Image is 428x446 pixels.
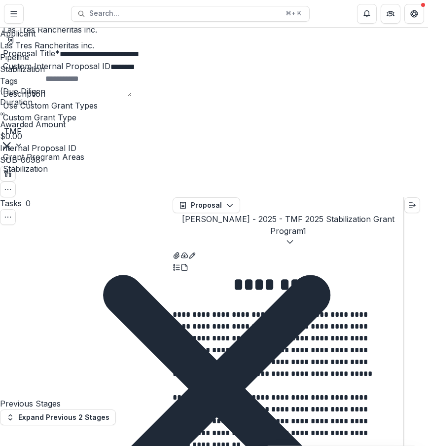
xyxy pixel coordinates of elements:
[3,139,11,151] div: Clear selected options
[3,112,76,122] label: Custom Grant Type
[357,4,377,24] button: Notifications
[3,48,60,58] label: Proposal Title
[3,101,98,111] label: Use Custom Grant Types
[3,164,48,174] span: Stabilization
[404,4,424,24] button: Get Help
[3,89,45,99] label: Description
[89,9,280,18] span: Search...
[3,152,84,162] label: Grant Program Areas
[284,8,303,19] div: ⌘ + K
[381,4,400,24] button: Partners
[71,6,310,22] button: Search...
[3,61,110,71] label: Custom Internal Proposal ID
[4,4,24,24] button: Toggle Menu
